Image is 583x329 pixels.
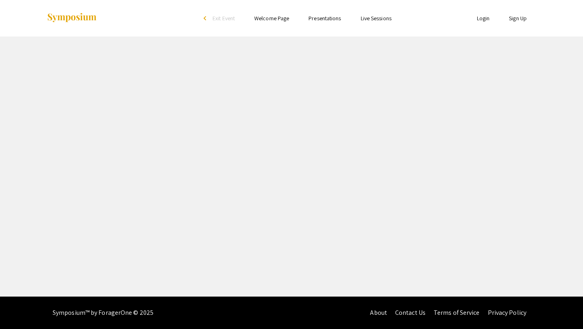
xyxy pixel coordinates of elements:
img: Symposium by ForagerOne [47,13,97,23]
a: Welcome Page [254,15,289,22]
a: Login [477,15,490,22]
a: Sign Up [509,15,527,22]
a: Presentations [309,15,341,22]
a: Terms of Service [434,308,480,317]
a: Privacy Policy [488,308,526,317]
a: About [370,308,387,317]
div: Symposium™ by ForagerOne © 2025 [53,297,153,329]
a: Contact Us [395,308,426,317]
a: Live Sessions [361,15,392,22]
span: Exit Event [213,15,235,22]
div: arrow_back_ios [204,16,209,21]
